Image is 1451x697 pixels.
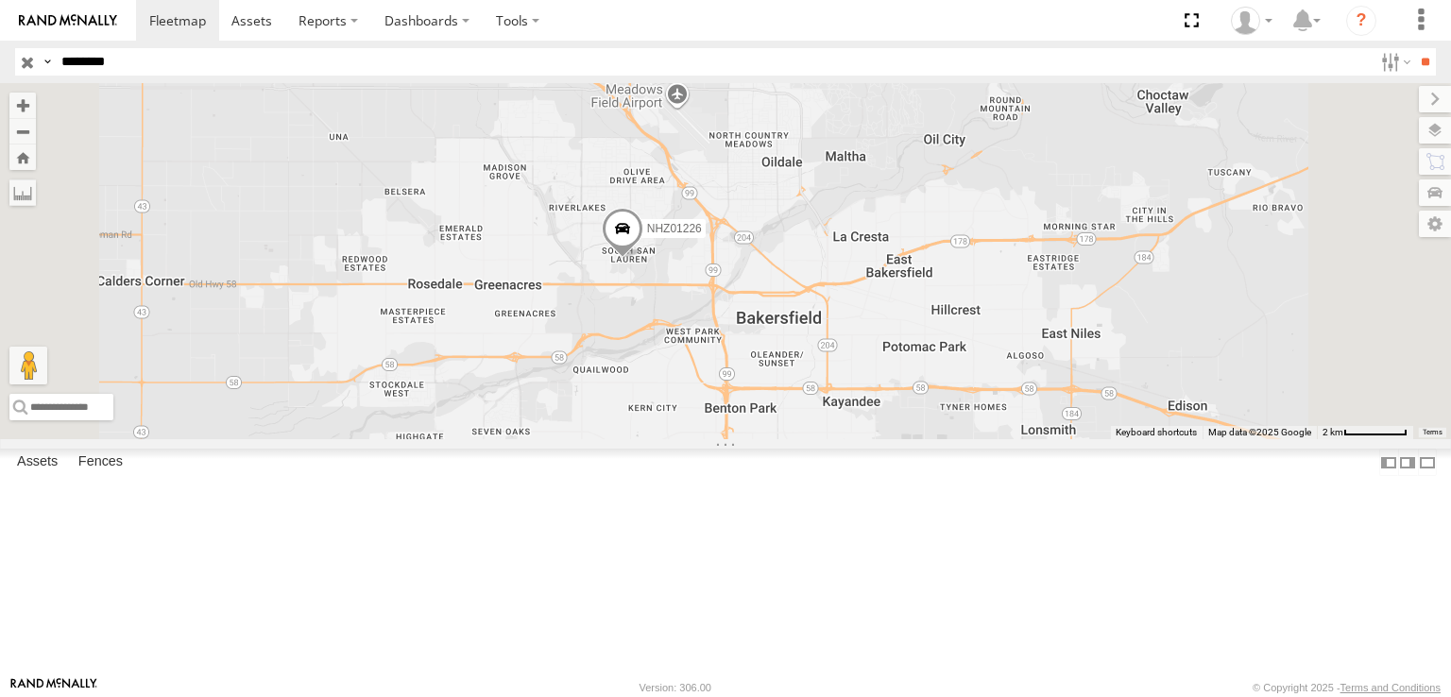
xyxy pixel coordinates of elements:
[1224,7,1279,35] div: Zulema McIntosch
[1208,427,1311,437] span: Map data ©2025 Google
[9,118,36,144] button: Zoom out
[19,14,117,27] img: rand-logo.svg
[9,93,36,118] button: Zoom in
[1340,682,1441,693] a: Terms and Conditions
[1346,6,1376,36] i: ?
[1317,426,1413,439] button: Map Scale: 2 km per 64 pixels
[69,450,132,476] label: Fences
[40,48,55,76] label: Search Query
[1116,426,1197,439] button: Keyboard shortcuts
[647,222,702,235] span: NHZ01226
[9,144,36,170] button: Zoom Home
[9,347,47,384] button: Drag Pegman onto the map to open Street View
[1423,428,1442,435] a: Terms (opens in new tab)
[1323,427,1343,437] span: 2 km
[1379,449,1398,476] label: Dock Summary Table to the Left
[1374,48,1414,76] label: Search Filter Options
[1398,449,1417,476] label: Dock Summary Table to the Right
[640,682,711,693] div: Version: 306.00
[1253,682,1441,693] div: © Copyright 2025 -
[1418,449,1437,476] label: Hide Summary Table
[9,179,36,206] label: Measure
[8,450,67,476] label: Assets
[10,678,97,697] a: Visit our Website
[1419,211,1451,237] label: Map Settings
